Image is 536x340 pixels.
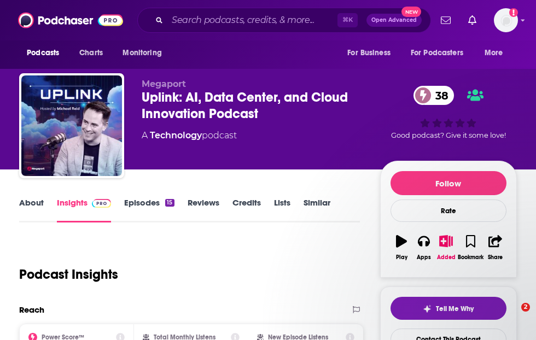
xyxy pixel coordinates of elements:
img: User Profile [494,8,518,32]
div: Rate [391,200,506,222]
button: Show profile menu [494,8,518,32]
span: Charts [79,45,103,61]
a: About [19,197,44,222]
button: open menu [19,43,73,63]
a: Show notifications dropdown [436,11,455,30]
a: Lists [274,197,290,222]
button: open menu [115,43,176,63]
a: Technology [150,130,202,140]
button: open menu [477,43,517,63]
img: Uplink: AI, Data Center, and Cloud Innovation Podcast [21,75,122,176]
button: Added [435,228,457,267]
button: Open AdvancedNew [366,14,422,27]
iframe: Intercom live chat [499,303,525,329]
button: Share [484,228,506,267]
span: Megaport [142,79,186,89]
div: Search podcasts, credits, & more... [137,8,431,33]
span: New [401,7,421,17]
span: For Business [347,45,391,61]
a: 38 [413,86,454,105]
a: Similar [304,197,330,222]
input: Search podcasts, credits, & more... [167,11,337,29]
span: More [485,45,503,61]
a: Credits [232,197,261,222]
button: open menu [340,43,404,63]
span: 2 [521,303,530,312]
svg: Add a profile image [509,8,518,17]
span: For Podcasters [411,45,463,61]
span: 38 [424,86,454,105]
span: Open Advanced [371,17,417,23]
h2: Reach [19,304,44,315]
a: InsightsPodchaser Pro [57,197,111,222]
a: Show notifications dropdown [464,11,481,30]
button: open menu [404,43,479,63]
div: A podcast [142,129,237,142]
img: Podchaser - Follow, Share and Rate Podcasts [18,10,123,31]
span: Podcasts [27,45,59,61]
span: Logged in as systemsteam [494,8,518,32]
div: 38Good podcast? Give it some love! [380,79,517,146]
span: ⌘ K [337,13,358,27]
img: Podchaser Pro [92,199,111,208]
span: Monitoring [123,45,161,61]
button: Play [391,228,413,267]
a: Episodes15 [124,197,174,222]
h1: Podcast Insights [19,266,118,283]
button: Apps [413,228,435,267]
a: Charts [72,43,109,63]
div: 15 [165,199,174,207]
button: Follow [391,171,506,195]
button: Bookmark [457,228,484,267]
a: Reviews [188,197,219,222]
span: Good podcast? Give it some love! [391,131,506,139]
